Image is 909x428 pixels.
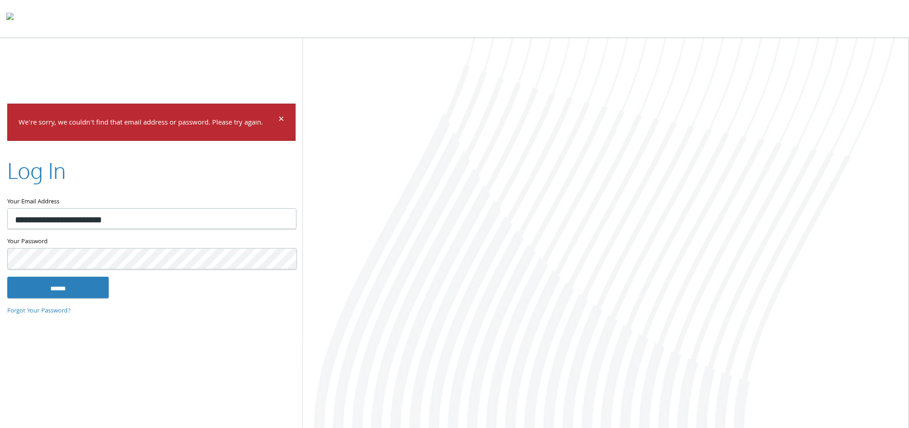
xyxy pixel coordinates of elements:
h2: Log In [7,155,66,186]
a: Forgot Your Password? [7,306,71,316]
button: Dismiss alert [278,115,284,125]
p: We're sorry, we couldn't find that email address or password. Please try again. [19,116,277,130]
label: Your Password [7,236,296,248]
span: × [278,111,284,129]
img: todyl-logo-dark.svg [6,10,14,28]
